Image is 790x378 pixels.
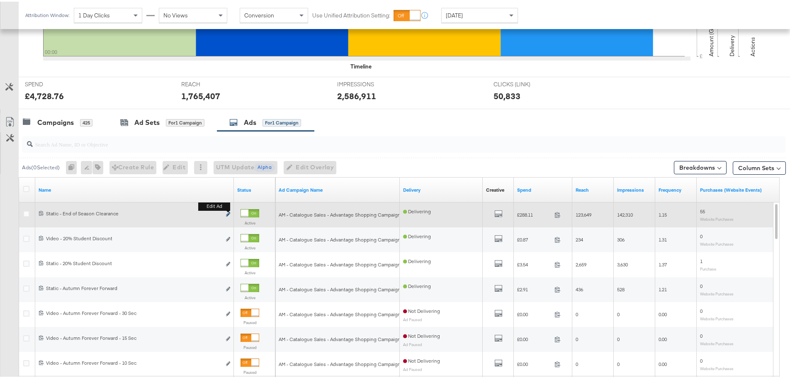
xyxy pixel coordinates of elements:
[241,293,259,299] label: Active
[226,209,231,217] button: Edit ad
[486,185,504,192] div: Creative
[749,35,756,55] text: Actions
[659,310,667,316] span: 0.00
[403,281,431,288] span: Delivering
[279,310,479,316] span: AM - Catalogue Sales - Advantage Shopping Campaign - Non Dynamic Campaign – JD Arm
[576,334,578,341] span: 0
[493,88,520,100] div: 50,833
[576,210,591,216] span: 123,649
[33,131,716,147] input: Search Ad Name, ID or Objective
[337,79,399,87] span: IMPRESSIONS
[46,283,221,290] div: Static - Autumn Forever Forward
[403,315,422,320] sub: Ad Paused
[279,235,479,241] span: AM - Catalogue Sales - Advantage Shopping Campaign - Non Dynamic Campaign – JD Arm
[134,116,160,126] div: Ad Sets
[659,260,667,266] span: 1.37
[700,306,702,312] span: 0
[700,215,734,220] sub: Website Purchases
[617,310,620,316] span: 0
[181,79,243,87] span: REACH
[163,10,188,17] span: No Views
[728,34,736,55] text: Delivery
[674,159,727,173] button: Breakdowns
[700,185,776,192] a: The number of times a purchase was made tracked by your Custom Audience pixel on your website aft...
[403,256,431,263] span: Delivering
[700,281,702,288] span: 0
[617,285,625,291] span: 528
[700,364,734,369] sub: Website Purchases
[66,159,81,173] div: 0
[659,334,667,341] span: 0.00
[78,10,110,17] span: 1 Day Clicks
[576,185,610,192] a: The number of people your ad was served to.
[517,210,551,216] span: £288.11
[517,310,551,316] span: £0.00
[617,235,625,241] span: 306
[403,331,440,337] span: Not Delivering
[37,116,74,126] div: Campaigns
[576,359,578,366] span: 0
[659,285,667,291] span: 1.21
[700,315,734,319] sub: Website Purchases
[517,285,551,291] span: £2.91
[700,265,716,270] sub: Purchase
[241,268,259,274] label: Active
[576,235,583,241] span: 234
[700,240,734,245] sub: Website Purchases
[241,368,259,373] label: Paused
[707,18,715,55] text: Amount (GBP)
[46,308,221,315] div: Video - Autumn Forever Forward - 30 Sec
[279,285,479,291] span: AM - Catalogue Sales - Advantage Shopping Campaign - Non Dynamic Campaign – JD Arm
[659,359,667,366] span: 0.00
[241,219,259,224] label: Active
[403,365,422,370] sub: Ad Paused
[25,11,70,17] div: Attribution Window:
[166,117,204,125] div: for 1 Campaign
[241,318,259,324] label: Paused
[46,333,221,340] div: Video - Autumn Forever Forward - 15 Sec
[700,207,705,213] span: 55
[517,185,569,192] a: The total amount spent to date.
[46,234,221,240] div: Video - 20% Student Discount
[337,88,376,100] div: 2,586,911
[403,207,431,213] span: Delivering
[617,260,628,266] span: 3,630
[25,88,64,100] div: £4,728.76
[403,185,479,192] a: Reflects the ability of your Ad to achieve delivery.
[517,235,551,241] span: £0.87
[617,185,652,192] a: The number of times your ad was served. On mobile apps an ad is counted as served the first time ...
[517,334,551,341] span: £0.00
[279,260,479,266] span: AM - Catalogue Sales - Advantage Shopping Campaign - Non Dynamic Campaign – JD Arm
[493,79,556,87] span: CLICKS (LINK)
[576,285,583,291] span: 436
[403,306,440,312] span: Not Delivering
[403,232,431,238] span: Delivering
[733,160,786,173] button: Column Sets
[46,358,221,365] div: Video - Autumn Forever Forward - 10 Sec
[39,185,231,192] a: Ad Name.
[198,200,230,209] b: Edit ad
[46,259,221,265] div: Static - 20% Student Discount
[279,334,479,341] span: AM - Catalogue Sales - Advantage Shopping Campaign - Non Dynamic Campaign – JD Arm
[403,356,440,362] span: Not Delivering
[446,10,463,17] span: [DATE]
[279,359,479,366] span: AM - Catalogue Sales - Advantage Shopping Campaign - Non Dynamic Campaign – JD Arm
[244,116,256,126] div: Ads
[700,356,702,362] span: 0
[312,10,390,18] label: Use Unified Attribution Setting:
[241,244,259,249] label: Active
[279,185,396,192] a: Name of Campaign this Ad belongs to.
[617,210,633,216] span: 142,310
[700,232,702,238] span: 0
[576,260,586,266] span: 2,659
[263,117,301,125] div: for 1 Campaign
[350,61,372,69] div: Timeline
[617,359,620,366] span: 0
[700,339,734,344] sub: Website Purchases
[700,256,702,263] span: 1
[659,235,667,241] span: 1.31
[46,209,221,215] div: Static - End of Season Clearance
[486,185,504,192] a: Shows the creative associated with your ad.
[279,210,479,216] span: AM - Catalogue Sales - Advantage Shopping Campaign - Non Dynamic Campaign – JD Arm
[517,359,551,366] span: £0.00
